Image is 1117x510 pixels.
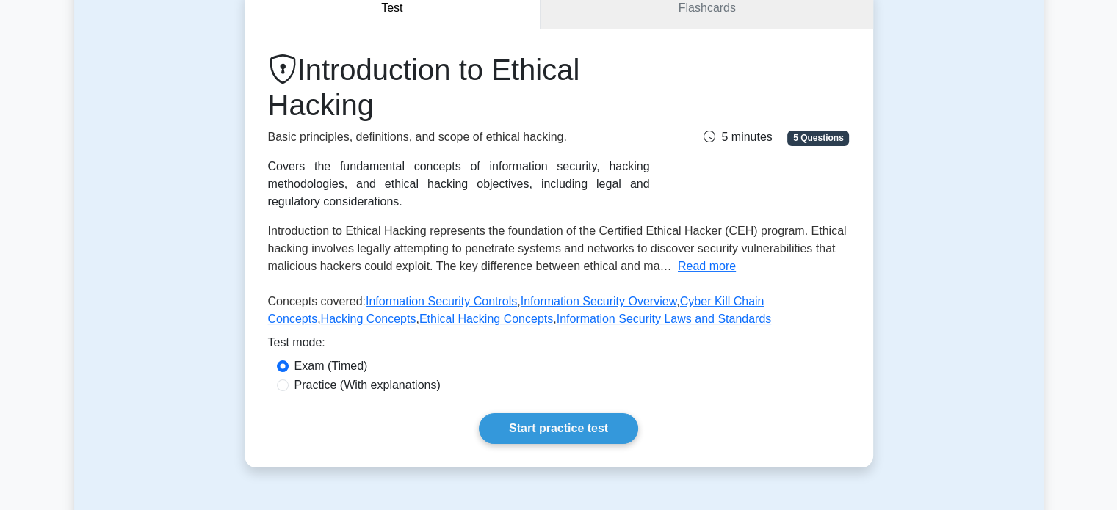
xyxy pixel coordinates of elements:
[268,293,850,334] p: Concepts covered: , , , , ,
[268,128,650,146] p: Basic principles, definitions, and scope of ethical hacking.
[678,258,736,275] button: Read more
[366,295,517,307] a: Information Security Controls
[268,158,650,211] div: Covers the fundamental concepts of information security, hacking methodologies, and ethical hacki...
[521,295,677,307] a: Information Security Overview
[268,52,650,123] h1: Introduction to Ethical Hacking
[294,357,368,375] label: Exam (Timed)
[321,313,416,325] a: Hacking Concepts
[704,131,772,143] span: 5 minutes
[294,376,441,394] label: Practice (With explanations)
[557,313,772,325] a: Information Security Laws and Standards
[268,334,850,357] div: Test mode:
[419,313,553,325] a: Ethical Hacking Concepts
[268,225,847,272] span: Introduction to Ethical Hacking represents the foundation of the Certified Ethical Hacker (CEH) p...
[787,131,849,145] span: 5 Questions
[479,413,638,444] a: Start practice test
